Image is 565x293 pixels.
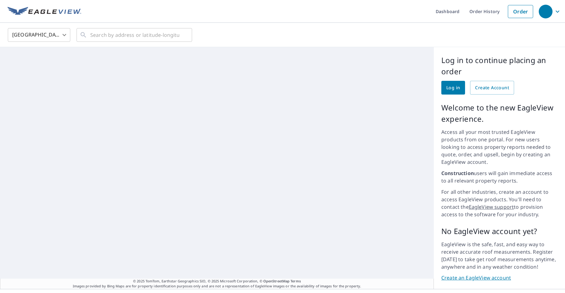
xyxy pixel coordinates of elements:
[446,84,460,92] span: Log in
[441,169,558,184] p: users will gain immediate access to all relevant property reports.
[469,203,514,210] a: EagleView support
[133,279,301,284] span: © 2025 TomTom, Earthstar Geographics SIO, © 2025 Microsoft Corporation, ©
[8,26,70,44] div: [GEOGRAPHIC_DATA]
[441,241,558,271] p: EagleView is the safe, fast, and easy way to receive accurate roof measurements. Register [DATE] ...
[441,226,558,237] p: No EagleView account yet?
[441,128,558,166] p: Access all your most trusted EagleView products from one portal. For new users looking to access ...
[441,188,558,218] p: For all other industries, create an account to access EagleView products. You'll need to contact ...
[470,81,514,95] a: Create Account
[441,170,474,177] strong: Construction
[441,102,558,125] p: Welcome to the new EagleView experience.
[475,84,509,92] span: Create Account
[441,274,558,281] a: Create an EagleView account
[7,7,81,16] img: EV Logo
[508,5,533,18] a: Order
[263,279,290,283] a: OpenStreetMap
[90,26,179,44] input: Search by address or latitude-longitude
[441,55,558,77] p: Log in to continue placing an order
[441,81,465,95] a: Log in
[290,279,301,283] a: Terms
